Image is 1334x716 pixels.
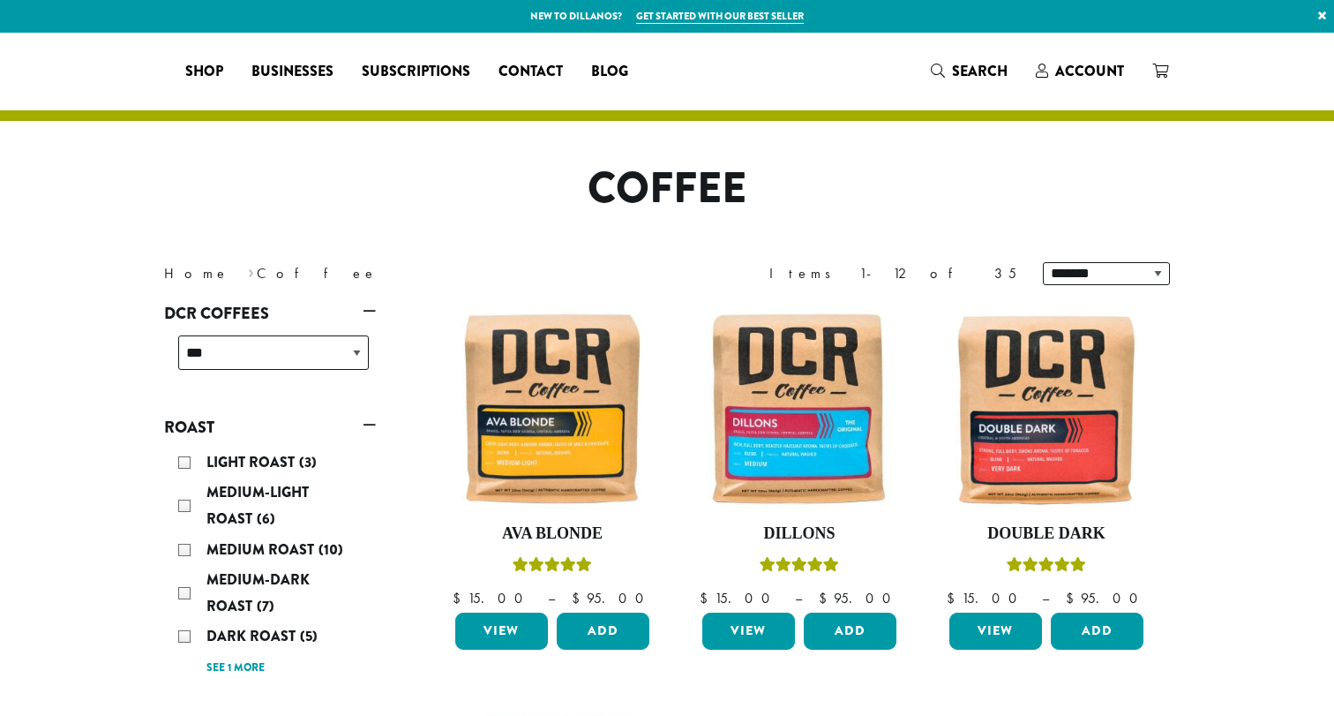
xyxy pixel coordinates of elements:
div: Rated 5.00 out of 5 [760,554,839,581]
a: View [702,613,795,650]
a: Roast [164,412,376,442]
a: Shop [171,57,237,86]
span: $ [700,589,715,607]
img: Dillons-12oz-300x300.jpg [698,307,901,510]
img: Double-Dark-12oz-300x300.jpg [945,307,1148,510]
span: $ [453,589,468,607]
bdi: 15.00 [453,589,531,607]
div: Rated 5.00 out of 5 [513,554,592,581]
span: Medium-Light Roast [206,482,309,529]
div: Rated 4.50 out of 5 [1007,554,1086,581]
h4: Ava Blonde [451,524,654,544]
span: (6) [257,509,275,529]
a: Ava BlondeRated 5.00 out of 5 [451,307,654,606]
span: $ [819,589,834,607]
span: Shop [185,61,223,83]
span: Medium-Dark Roast [206,569,310,616]
span: Blog [591,61,628,83]
bdi: 15.00 [947,589,1025,607]
bdi: 95.00 [819,589,899,607]
span: (3) [299,452,317,472]
h1: Coffee [151,163,1183,215]
span: Light Roast [206,452,299,472]
span: – [1042,589,1049,607]
a: Search [917,57,1022,86]
span: Search [952,61,1008,81]
span: (7) [257,596,274,616]
span: $ [572,589,587,607]
nav: Breadcrumb [164,263,641,284]
span: Medium Roast [206,539,319,560]
div: DCR Coffees [164,328,376,391]
div: Items 1-12 of 35 [769,263,1016,284]
a: DillonsRated 5.00 out of 5 [698,307,901,606]
a: Double DarkRated 4.50 out of 5 [945,307,1148,606]
span: $ [1066,589,1081,607]
button: Add [804,613,896,650]
a: See 1 more [206,659,265,677]
bdi: 15.00 [700,589,778,607]
button: Add [557,613,649,650]
span: Contact [498,61,563,83]
span: $ [947,589,962,607]
span: (5) [300,626,318,646]
span: – [548,589,555,607]
h4: Dillons [698,524,901,544]
span: Account [1055,61,1124,81]
span: › [248,257,254,284]
bdi: 95.00 [572,589,652,607]
span: – [795,589,802,607]
span: Subscriptions [362,61,470,83]
div: Roast [164,442,376,687]
a: DCR Coffees [164,298,376,328]
a: View [949,613,1042,650]
img: Ava-Blonde-12oz-1-300x300.jpg [451,307,654,510]
a: Home [164,264,229,283]
span: Dark Roast [206,626,300,646]
button: Add [1051,613,1143,650]
a: View [455,613,548,650]
span: (10) [319,539,343,560]
span: Businesses [251,61,333,83]
h4: Double Dark [945,524,1148,544]
a: Get started with our best seller [636,9,804,24]
bdi: 95.00 [1066,589,1146,607]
